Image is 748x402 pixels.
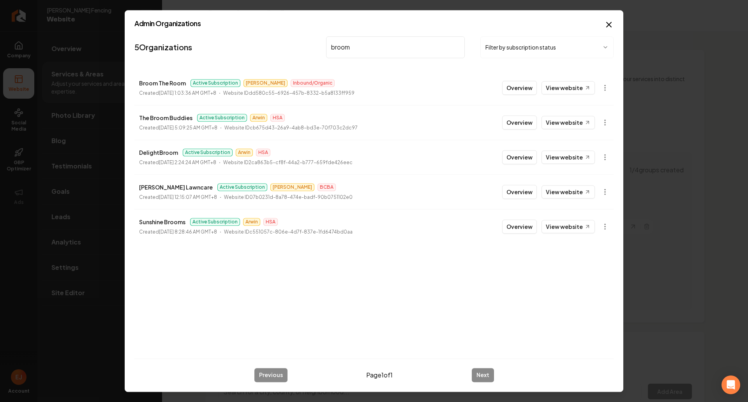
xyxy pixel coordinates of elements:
[224,228,353,236] p: Website ID c551057c-806e-4d7f-837e-1fd6474bd0aa
[197,114,247,122] span: Active Subscription
[191,79,240,87] span: Active Subscription
[134,42,192,53] a: 5Organizations
[318,183,336,191] span: BCBA
[139,89,216,97] p: Created
[223,159,353,166] p: Website ID 2ca863b5-cf8f-44a2-b777-659fde426eec
[190,218,240,226] span: Active Subscription
[183,149,233,156] span: Active Subscription
[139,113,192,122] p: The Broom Buddies
[159,229,217,235] time: [DATE] 8:28:46 AM GMT+8
[139,193,217,201] p: Created
[542,116,595,129] a: View website
[139,228,217,236] p: Created
[502,150,537,164] button: Overview
[250,114,267,122] span: Arwin
[502,115,537,129] button: Overview
[236,149,253,156] span: Arwin
[217,183,267,191] span: Active Subscription
[223,89,355,97] p: Website ID dd580c55-6926-457b-8332-b5a8133ff959
[159,194,217,200] time: [DATE] 12:15:07 AM GMT+8
[366,370,393,380] span: Page 1 of 1
[291,79,335,87] span: Inbound/Organic
[159,90,216,96] time: [DATE] 1:03:36 AM GMT+8
[542,185,595,198] a: View website
[243,218,260,226] span: Arwin
[502,81,537,95] button: Overview
[542,151,595,164] a: View website
[159,125,217,131] time: [DATE] 5:09:25 AM GMT+8
[270,183,314,191] span: [PERSON_NAME]
[224,193,353,201] p: Website ID 07b0231d-8a78-474e-badf-90b0751102e0
[542,81,595,94] a: View website
[139,217,185,227] p: Sunshine Brooms
[159,159,216,165] time: [DATE] 2:24:24 AM GMT+8
[139,148,178,157] p: DelightBroom
[139,182,213,192] p: [PERSON_NAME] Lawncare
[326,36,465,58] input: Search by name or ID
[139,124,217,132] p: Created
[263,218,278,226] span: HSA
[139,78,186,88] p: Broom The Room
[139,159,216,166] p: Created
[542,220,595,233] a: View website
[256,149,270,156] span: HSA
[224,124,358,132] p: Website ID cb675d43-26a9-4ab8-bd3e-70f703c2dc97
[502,185,537,199] button: Overview
[134,20,614,27] h2: Admin Organizations
[270,114,285,122] span: HSA
[502,220,537,234] button: Overview
[243,79,288,87] span: [PERSON_NAME]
